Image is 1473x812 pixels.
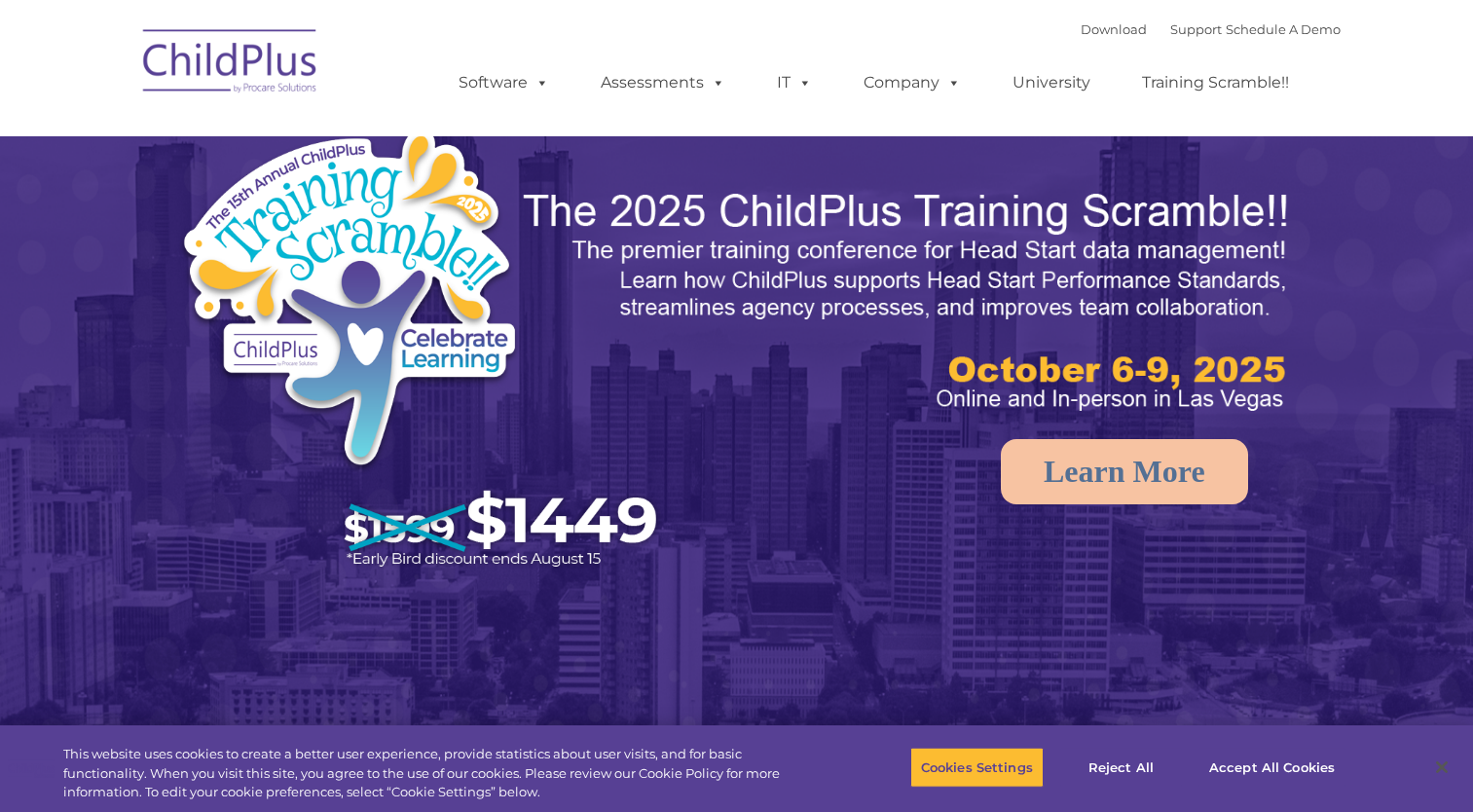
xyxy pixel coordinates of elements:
a: Learn More [1001,439,1248,504]
a: University [993,63,1110,102]
button: Cookies Settings [910,747,1044,788]
font: | [1081,21,1341,37]
div: This website uses cookies to create a better user experience, provide statistics about user visit... [63,745,810,802]
a: Support [1170,21,1222,37]
button: Accept All Cookies [1198,747,1345,788]
img: ChildPlus by Procare Solutions [133,16,328,113]
a: Company [844,63,980,102]
a: Schedule A Demo [1226,21,1341,37]
button: Close [1420,746,1463,789]
a: Software [439,63,569,102]
a: IT [757,63,831,102]
a: Assessments [581,63,745,102]
button: Reject All [1060,747,1182,788]
a: Download [1081,21,1147,37]
a: Training Scramble!! [1123,63,1308,102]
